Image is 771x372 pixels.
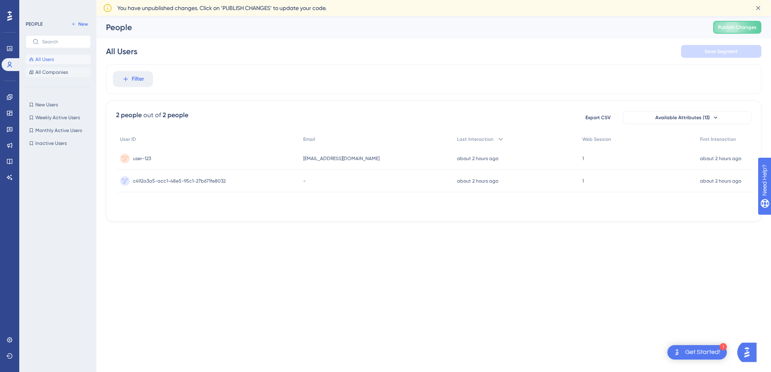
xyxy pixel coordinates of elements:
span: Available Attributes (13) [655,114,710,121]
time: about 2 hours ago [700,178,741,184]
input: Search [42,39,84,45]
button: Save Segment [681,45,761,58]
iframe: UserGuiding AI Assistant Launcher [737,340,761,364]
span: Save Segment [705,48,738,55]
button: New [68,19,91,29]
span: User ID [120,136,136,142]
button: All Users [26,55,91,64]
span: Web Session [582,136,611,142]
span: - [303,178,306,184]
button: All Companies [26,67,91,77]
button: Export CSV [578,111,618,124]
div: PEOPLE [26,21,43,27]
div: All Users [106,46,137,57]
div: 2 people [116,110,142,120]
span: Inactive Users [35,140,67,146]
button: New Users [26,100,91,110]
span: Filter [132,74,144,84]
span: user-123 [133,155,151,162]
span: [EMAIL_ADDRESS][DOMAIN_NAME] [303,155,379,162]
div: out of [143,110,161,120]
div: People [106,22,693,33]
span: All Companies [35,69,68,75]
time: about 2 hours ago [457,156,498,161]
div: 2 people [163,110,188,120]
span: Publish Changes [718,24,757,30]
span: First Interaction [700,136,736,142]
span: Monthly Active Users [35,127,82,134]
span: Last Interaction [457,136,494,142]
time: about 2 hours ago [700,156,741,161]
button: Inactive Users [26,138,91,148]
div: 1 [720,343,727,350]
span: You have unpublished changes. Click on ‘PUBLISH CHANGES’ to update your code. [117,3,326,13]
img: launcher-image-alternative-text [672,348,682,357]
span: All Users [35,56,54,63]
span: Export CSV [585,114,611,121]
span: 1 [582,155,584,162]
span: Need Help? [19,2,50,12]
button: Filter [113,71,153,87]
button: Publish Changes [713,21,761,34]
span: Weekly Active Users [35,114,80,121]
span: New Users [35,102,58,108]
span: New [78,21,88,27]
span: Email [303,136,315,142]
div: Get Started! [685,348,720,357]
time: about 2 hours ago [457,178,498,184]
div: Open Get Started! checklist, remaining modules: 1 [667,345,727,360]
span: 1 [582,178,584,184]
span: c492a3a5-acc1-48e5-95c1-27b671fe8032 [133,178,226,184]
button: Available Attributes (13) [623,111,751,124]
button: Weekly Active Users [26,113,91,122]
button: Monthly Active Users [26,126,91,135]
